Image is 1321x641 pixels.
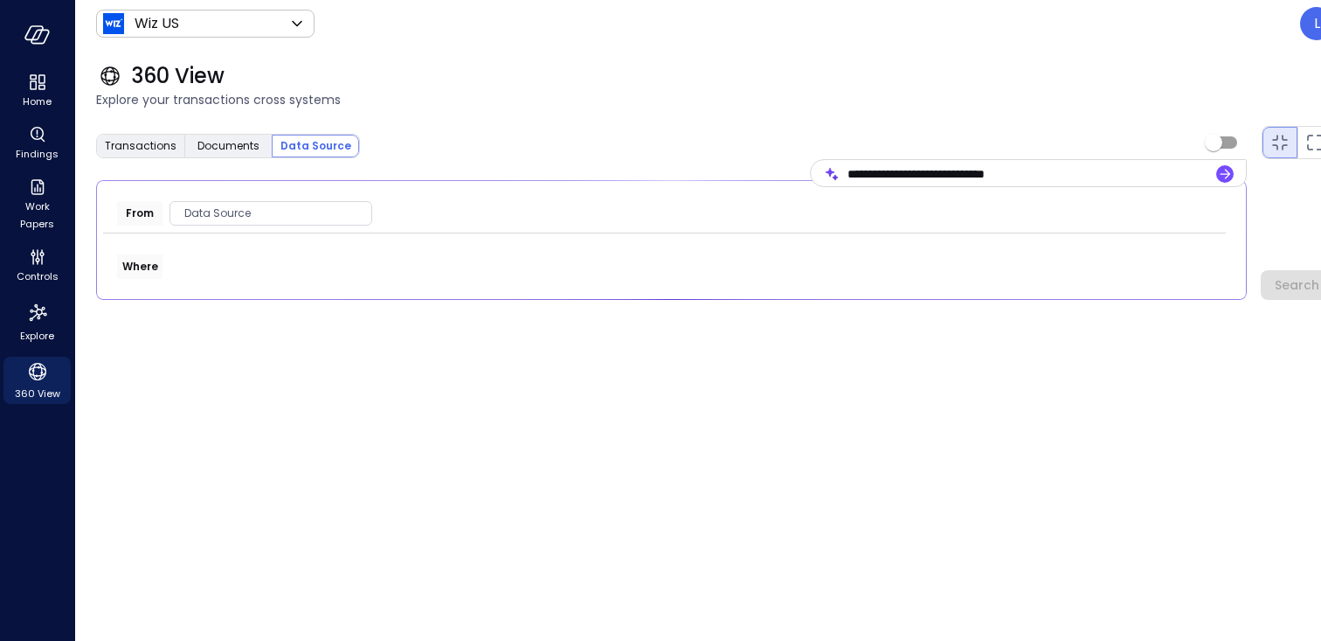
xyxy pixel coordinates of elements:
[17,268,59,285] span: Controls
[15,385,60,402] span: 360 View
[135,13,179,34] p: Wiz US
[3,297,71,346] div: Explore
[3,175,71,234] div: Work Papers
[20,327,54,345] span: Explore
[131,62,225,90] span: 360 View
[10,198,64,233] span: Work Papers
[3,245,71,287] div: Controls
[103,13,124,34] img: Icon
[105,137,176,155] span: Transactions
[280,137,351,155] span: Data Source
[197,137,259,155] span: Documents
[3,122,71,164] div: Findings
[1269,132,1290,153] div: Minimized view
[170,205,371,222] span: Data Source
[3,70,71,112] div: Home
[16,145,59,163] span: Findings
[126,205,154,222] span: From
[23,93,52,110] span: Home
[122,258,158,275] span: Where
[3,357,71,404] div: 360 View
[1314,13,1320,34] p: L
